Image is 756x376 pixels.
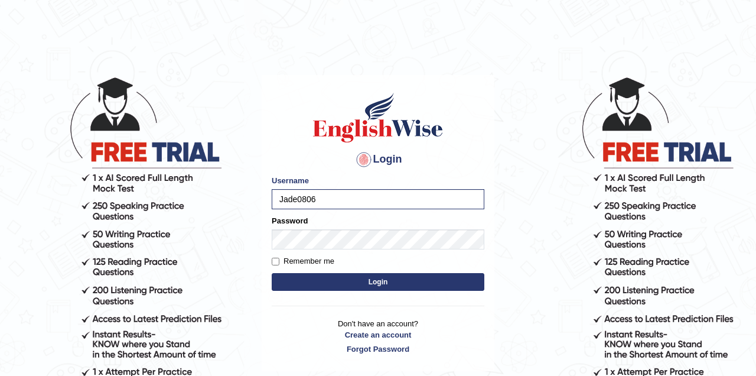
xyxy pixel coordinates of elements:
label: Password [272,215,308,226]
h4: Login [272,150,484,169]
label: Username [272,175,309,186]
a: Create an account [272,329,484,341]
input: Remember me [272,258,279,265]
button: Login [272,273,484,291]
a: Forgot Password [272,343,484,355]
label: Remember me [272,255,334,267]
img: Logo of English Wise sign in for intelligent practice with AI [311,91,445,144]
p: Don't have an account? [272,318,484,355]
